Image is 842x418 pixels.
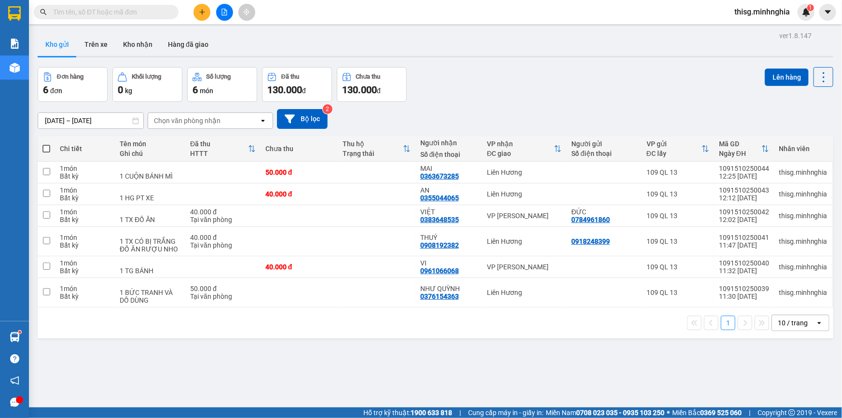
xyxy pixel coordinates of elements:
div: 1 món [60,208,110,216]
th: Toggle SortBy [482,136,566,162]
div: Ghi chú [120,150,180,157]
div: ĐC giao [487,150,554,157]
div: Đã thu [281,73,299,80]
div: 0908192382 [420,241,459,249]
div: Người nhận [420,139,478,147]
sup: 1 [807,4,814,11]
div: Bất kỳ [60,267,110,275]
div: Tại văn phòng [190,241,256,249]
th: Toggle SortBy [338,136,415,162]
input: Tìm tên, số ĐT hoặc mã đơn [53,7,167,17]
sup: 2 [323,104,332,114]
div: Người gửi [571,140,637,148]
img: logo.jpg [4,4,53,53]
div: 1091510250041 [719,234,769,241]
div: Tại văn phòng [190,216,256,223]
span: message [10,398,19,407]
button: Số lượng6món [187,67,257,102]
div: 12:02 [DATE] [719,216,769,223]
div: ĐC lấy [647,150,702,157]
span: đơn [50,87,62,95]
span: ⚪️ [667,411,670,415]
div: thisg.minhnghia [779,168,828,176]
span: 6 [193,84,198,96]
div: thisg.minhnghia [779,212,828,220]
div: 1 CUỘN BÁNH MÌ [120,172,180,180]
div: thisg.minhnghia [779,237,828,245]
button: file-add [216,4,233,21]
div: thisg.minhnghia [779,289,828,296]
div: 0355044065 [420,194,459,202]
div: 0961066068 [420,267,459,275]
span: Hỗ trợ kỹ thuật: [363,407,452,418]
div: 40.000 đ [265,190,333,198]
div: 1 BỨC TRANH VÀ DỒ DÙNG [120,289,180,304]
b: [PERSON_NAME] [55,6,137,18]
div: VP gửi [647,140,702,148]
div: 1 TG BÁNH [120,267,180,275]
button: Kho nhận [115,33,160,56]
div: VP [PERSON_NAME] [487,212,562,220]
div: Nhân viên [779,145,828,153]
div: 0376154363 [420,293,459,300]
div: MAI [420,165,478,172]
img: logo-vxr [8,6,21,21]
svg: open [815,319,823,327]
div: 1091510250044 [719,165,769,172]
div: Bất kỳ [60,293,110,300]
li: 02523854854,0913854573, 0913854356 [4,33,184,57]
span: 130.000 [342,84,377,96]
span: question-circle [10,354,19,363]
div: Liên Hương [487,237,562,245]
div: Bất kỳ [60,194,110,202]
div: Trạng thái [343,150,402,157]
span: Miền Bắc [672,407,742,418]
div: VIỆT [420,208,478,216]
button: Khối lượng0kg [112,67,182,102]
span: phone [55,35,63,43]
button: Kho gửi [38,33,77,56]
div: 12:25 [DATE] [719,172,769,180]
div: 109 QL 13 [647,289,709,296]
span: 0 [118,84,123,96]
li: 01 [PERSON_NAME] [4,21,184,33]
img: warehouse-icon [10,332,20,342]
div: VI [420,259,478,267]
div: 109 QL 13 [647,263,709,271]
div: Tên món [120,140,180,148]
div: 109 QL 13 [647,237,709,245]
input: Select a date range. [38,113,143,128]
div: thisg.minhnghia [779,263,828,271]
div: Bất kỳ [60,241,110,249]
div: 1 món [60,186,110,194]
div: ver 1.8.147 [779,30,812,41]
div: 1091510250042 [719,208,769,216]
span: notification [10,376,19,385]
button: Hàng đã giao [160,33,216,56]
button: Trên xe [77,33,115,56]
strong: 0369 525 060 [700,409,742,417]
div: Số điện thoại [420,151,478,158]
div: 109 QL 13 [647,168,709,176]
img: icon-new-feature [802,8,811,16]
div: Chọn văn phòng nhận [154,116,221,125]
div: 0918248399 [571,237,610,245]
button: Đã thu130.000đ [262,67,332,102]
div: Tại văn phòng [190,293,256,300]
div: 109 QL 13 [647,190,709,198]
strong: 1900 633 818 [411,409,452,417]
div: 1 món [60,259,110,267]
div: Số lượng [207,73,231,80]
span: | [459,407,461,418]
button: caret-down [819,4,836,21]
div: 1091510250040 [719,259,769,267]
div: 0363673285 [420,172,459,180]
span: caret-down [824,8,832,16]
div: AN [420,186,478,194]
div: Mã GD [719,140,761,148]
div: 109 QL 13 [647,212,709,220]
div: THUÝ [420,234,478,241]
th: Toggle SortBy [714,136,774,162]
span: plus [199,9,206,15]
div: Đã thu [190,140,248,148]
